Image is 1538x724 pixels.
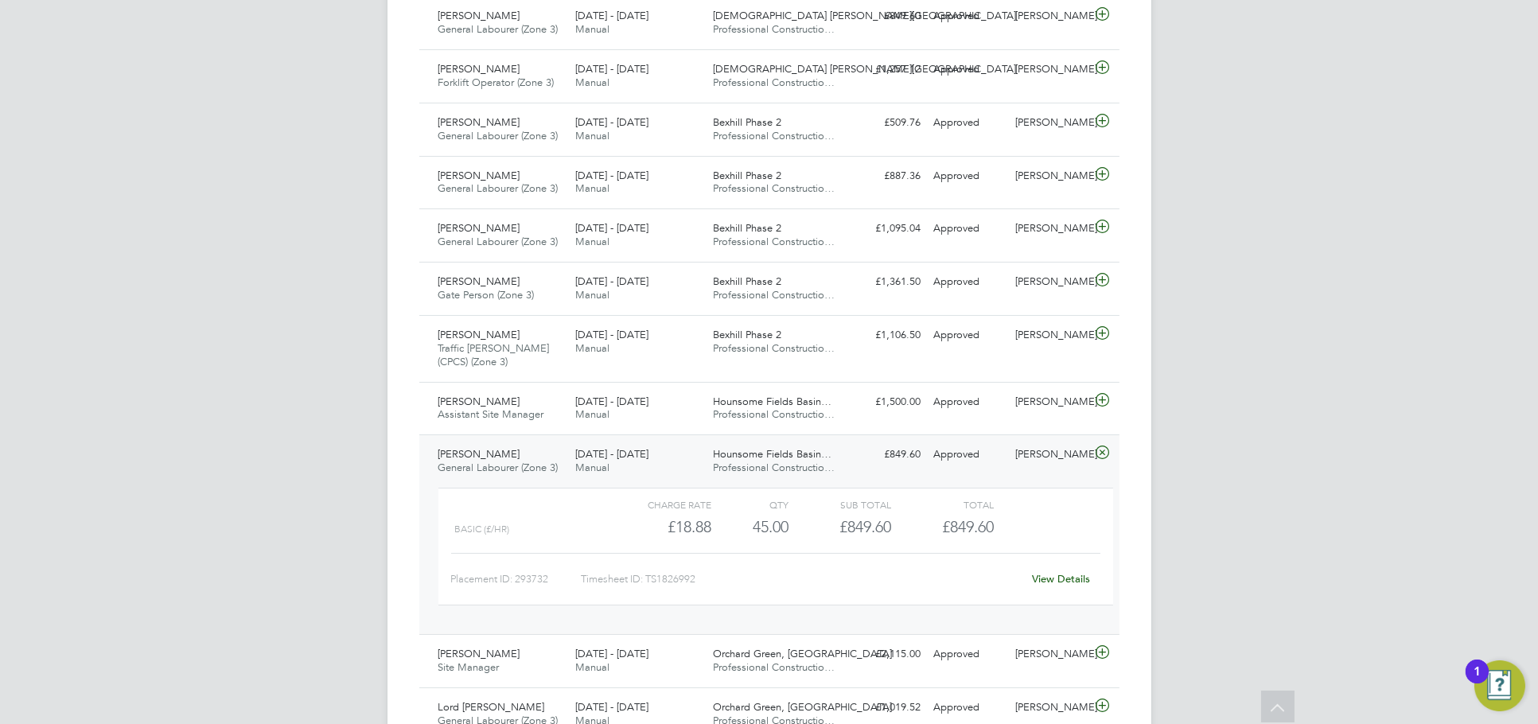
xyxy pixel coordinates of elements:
[927,163,1010,189] div: Approved
[438,9,520,22] span: [PERSON_NAME]
[438,274,520,288] span: [PERSON_NAME]
[711,514,788,540] div: 45.00
[713,407,835,421] span: Professional Constructio…
[927,3,1010,29] div: Approved
[1009,389,1092,415] div: [PERSON_NAME]
[438,129,559,142] span: General Labourer (Zone 3)
[927,442,1010,468] div: Approved
[1009,442,1092,468] div: [PERSON_NAME]
[713,447,831,461] span: Hounsome Fields Basin…
[575,9,648,22] span: [DATE] - [DATE]
[575,407,609,421] span: Manual
[1009,3,1092,29] div: [PERSON_NAME]
[713,169,781,182] span: Bexhill Phase 2
[844,442,927,468] div: £849.60
[713,115,781,129] span: Bexhill Phase 2
[788,514,891,540] div: £849.60
[927,322,1010,348] div: Approved
[713,647,892,660] span: Orchard Green, [GEOGRAPHIC_DATA]
[1009,641,1092,668] div: [PERSON_NAME]
[844,110,927,136] div: £509.76
[575,647,648,660] span: [DATE] - [DATE]
[1009,110,1092,136] div: [PERSON_NAME]
[927,641,1010,668] div: Approved
[713,22,835,36] span: Professional Constructio…
[927,110,1010,136] div: Approved
[711,495,788,514] div: QTY
[713,76,835,89] span: Professional Constructio…
[713,341,835,355] span: Professional Constructio…
[1009,695,1092,721] div: [PERSON_NAME]
[1032,572,1090,586] a: View Details
[788,495,891,514] div: Sub Total
[438,181,559,195] span: General Labourer (Zone 3)
[844,695,927,721] div: £1,019.52
[575,447,648,461] span: [DATE] - [DATE]
[713,700,892,714] span: Orchard Green, [GEOGRAPHIC_DATA]
[575,235,609,248] span: Manual
[438,169,520,182] span: [PERSON_NAME]
[844,163,927,189] div: £887.36
[438,235,559,248] span: General Labourer (Zone 3)
[454,524,509,535] span: Basic (£/HR)
[1474,671,1481,692] div: 1
[608,495,711,514] div: Charge rate
[713,395,831,408] span: Hounsome Fields Basin…
[713,328,781,341] span: Bexhill Phase 2
[927,216,1010,242] div: Approved
[575,660,609,674] span: Manual
[844,389,927,415] div: £1,500.00
[575,62,648,76] span: [DATE] - [DATE]
[575,221,648,235] span: [DATE] - [DATE]
[927,695,1010,721] div: Approved
[713,274,781,288] span: Bexhill Phase 2
[844,216,927,242] div: £1,095.04
[575,169,648,182] span: [DATE] - [DATE]
[713,660,835,674] span: Professional Constructio…
[713,9,1016,22] span: [DEMOGRAPHIC_DATA] [PERSON_NAME][GEOGRAPHIC_DATA]
[575,181,609,195] span: Manual
[438,221,520,235] span: [PERSON_NAME]
[575,328,648,341] span: [DATE] - [DATE]
[438,407,544,421] span: Assistant Site Manager
[438,700,545,714] span: Lord [PERSON_NAME]
[1009,269,1092,295] div: [PERSON_NAME]
[575,115,648,129] span: [DATE] - [DATE]
[438,22,559,36] span: General Labourer (Zone 3)
[575,700,648,714] span: [DATE] - [DATE]
[438,115,520,129] span: [PERSON_NAME]
[1009,216,1092,242] div: [PERSON_NAME]
[581,566,1022,592] div: Timesheet ID: TS1826992
[575,341,609,355] span: Manual
[438,461,559,474] span: General Labourer (Zone 3)
[438,447,520,461] span: [PERSON_NAME]
[438,76,555,89] span: Forklift Operator (Zone 3)
[575,274,648,288] span: [DATE] - [DATE]
[575,129,609,142] span: Manual
[438,328,520,341] span: [PERSON_NAME]
[844,56,927,83] div: £1,257.12
[1009,163,1092,189] div: [PERSON_NAME]
[438,660,500,674] span: Site Manager
[927,269,1010,295] div: Approved
[713,288,835,302] span: Professional Constructio…
[844,3,927,29] div: £849.60
[713,461,835,474] span: Professional Constructio…
[438,288,535,302] span: Gate Person (Zone 3)
[575,461,609,474] span: Manual
[575,288,609,302] span: Manual
[713,129,835,142] span: Professional Constructio…
[927,389,1010,415] div: Approved
[1474,660,1525,711] button: Open Resource Center, 1 new notification
[575,22,609,36] span: Manual
[891,495,994,514] div: Total
[713,235,835,248] span: Professional Constructio…
[438,341,550,368] span: Traffic [PERSON_NAME] (CPCS) (Zone 3)
[608,514,711,540] div: £18.88
[575,76,609,89] span: Manual
[438,395,520,408] span: [PERSON_NAME]
[438,647,520,660] span: [PERSON_NAME]
[713,221,781,235] span: Bexhill Phase 2
[575,395,648,408] span: [DATE] - [DATE]
[942,517,994,536] span: £849.60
